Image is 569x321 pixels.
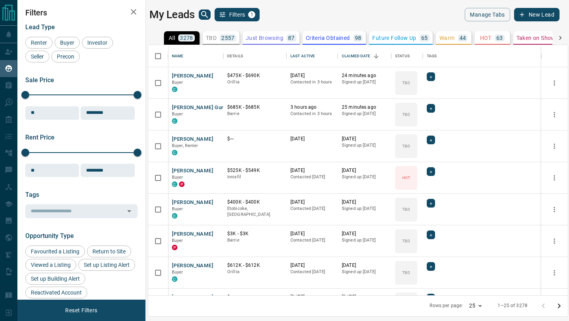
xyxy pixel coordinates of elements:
[172,230,213,238] button: [PERSON_NAME]
[25,51,49,62] div: Seller
[223,45,286,67] div: Details
[496,35,503,41] p: 63
[82,37,113,49] div: Investor
[199,9,211,20] button: search button
[342,269,387,275] p: Signed up [DATE]
[172,111,183,117] span: Buyer
[227,79,283,85] p: Orillia
[430,302,463,309] p: Rows per page:
[290,104,334,111] p: 3 hours ago
[81,262,132,268] span: Set up Listing Alert
[227,174,283,180] p: Innisfil
[290,206,334,212] p: Contacted [DATE]
[402,143,410,149] p: TBD
[206,35,217,41] p: TBD
[439,35,455,41] p: Warm
[290,167,334,174] p: [DATE]
[427,167,435,176] div: +
[172,175,183,180] span: Buyer
[290,136,334,142] p: [DATE]
[172,87,177,92] div: condos.ca
[149,8,195,21] h1: My Leads
[402,270,410,276] p: TBD
[290,230,334,237] p: [DATE]
[342,136,387,142] p: [DATE]
[288,35,295,41] p: 87
[179,181,185,187] div: property.ca
[25,37,53,49] div: Renter
[172,150,177,155] div: condos.ca
[342,45,371,67] div: Claimed Date
[355,35,362,41] p: 98
[342,262,387,269] p: [DATE]
[172,270,183,275] span: Buyer
[395,45,410,67] div: Status
[286,45,338,67] div: Last Active
[87,245,131,257] div: Return to Site
[427,136,435,144] div: +
[180,35,193,41] p: 3278
[342,237,387,244] p: Signed up [DATE]
[172,167,213,175] button: [PERSON_NAME]
[423,45,541,67] div: Tags
[342,79,387,85] p: Signed up [DATE]
[28,289,85,296] span: Reactivated Account
[290,237,334,244] p: Contacted [DATE]
[172,238,183,243] span: Buyer
[465,8,510,21] button: Manage Tabs
[227,230,283,237] p: $3K - $3K
[430,168,432,176] span: +
[85,40,110,46] span: Investor
[402,238,410,244] p: TBD
[28,53,47,60] span: Seller
[227,199,283,206] p: $400K - $400K
[551,298,567,314] button: Go to next page
[290,269,334,275] p: Contacted [DATE]
[25,259,76,271] div: Viewed a Listing
[246,35,283,41] p: Just Browsing
[290,45,315,67] div: Last Active
[28,248,82,255] span: Favourited a Listing
[338,45,391,67] div: Claimed Date
[25,191,39,198] span: Tags
[427,104,435,113] div: +
[221,35,235,41] p: 2557
[25,23,55,31] span: Lead Type
[427,45,437,67] div: Tags
[548,109,560,121] button: more
[227,206,283,218] p: Etobicoke, [GEOGRAPHIC_DATA]
[227,237,283,244] p: Barrie
[172,136,213,143] button: [PERSON_NAME]
[227,294,283,300] p: $---
[227,262,283,269] p: $612K - $612K
[172,206,183,211] span: Buyer
[342,199,387,206] p: [DATE]
[402,175,410,181] p: HOT
[430,294,432,302] span: +
[427,230,435,239] div: +
[548,77,560,89] button: more
[60,304,102,317] button: Reset Filters
[371,51,382,62] button: Sort
[430,231,432,239] span: +
[227,72,283,79] p: $475K - $690K
[548,235,560,247] button: more
[342,104,387,111] p: 25 minutes ago
[25,232,74,240] span: Opportunity Type
[78,259,135,271] div: Set up Listing Alert
[172,72,213,80] button: [PERSON_NAME]
[227,136,283,142] p: $---
[497,302,528,309] p: 1–25 of 3278
[172,80,183,85] span: Buyer
[342,111,387,117] p: Signed up [DATE]
[25,134,55,141] span: Rent Price
[342,72,387,79] p: 24 minutes ago
[290,174,334,180] p: Contacted [DATE]
[54,53,77,60] span: Precon
[172,181,177,187] div: condos.ca
[516,35,567,41] p: Taken on Showings
[290,111,334,117] p: Contacted in 3 hours
[227,269,283,275] p: Orillia
[548,172,560,184] button: more
[460,35,466,41] p: 44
